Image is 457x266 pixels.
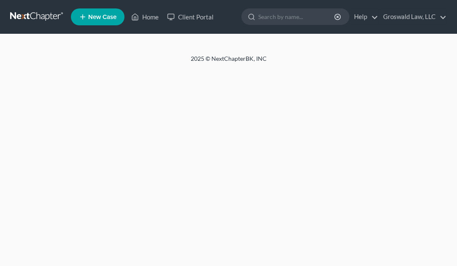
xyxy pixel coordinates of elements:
[350,9,378,24] a: Help
[163,9,218,24] a: Client Portal
[127,9,163,24] a: Home
[258,9,335,24] input: Search by name...
[26,54,431,70] div: 2025 © NextChapterBK, INC
[379,9,446,24] a: Groswald Law, LLC
[88,14,116,20] span: New Case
